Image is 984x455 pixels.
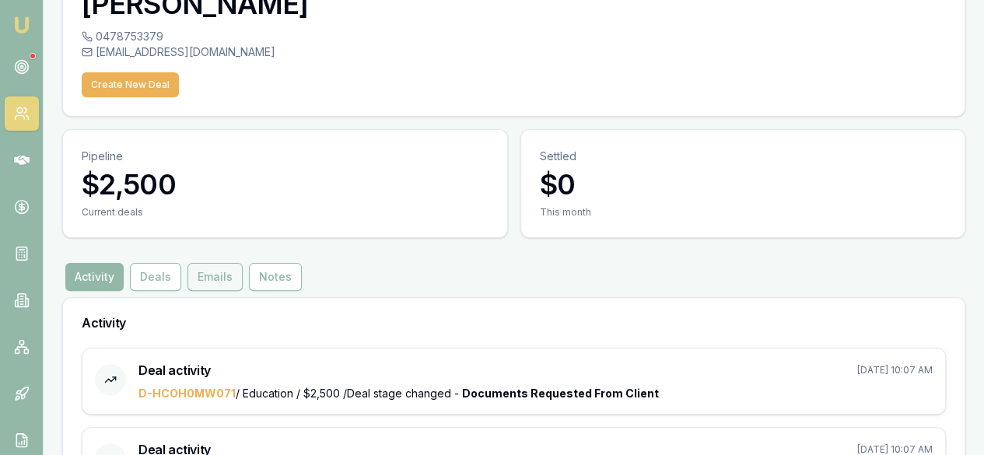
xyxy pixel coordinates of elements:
[82,29,946,44] div: 0478753379
[249,263,302,291] button: Notes
[187,263,243,291] button: Emails
[462,387,659,400] span: Documents Requested From Client
[65,263,124,291] button: Activity
[82,169,488,200] h3: $2,500
[82,44,946,60] div: [EMAIL_ADDRESS][DOMAIN_NAME]
[540,169,947,200] h3: $0
[138,387,236,400] a: D-HCOH0MW071
[130,263,181,291] button: Deals
[857,364,933,376] p: [DATE] 10:07 AM
[82,317,946,329] h3: Activity
[82,72,179,97] button: Create New Deal
[138,386,933,401] div: Deal stage changed -
[138,361,211,380] h3: Deal activity
[138,387,347,400] span: / Education / $2,500 /
[12,16,31,34] img: emu-icon-u.png
[540,206,947,219] div: This month
[82,149,488,164] p: Pipeline
[540,149,947,164] p: Settled
[82,206,488,219] div: Current deals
